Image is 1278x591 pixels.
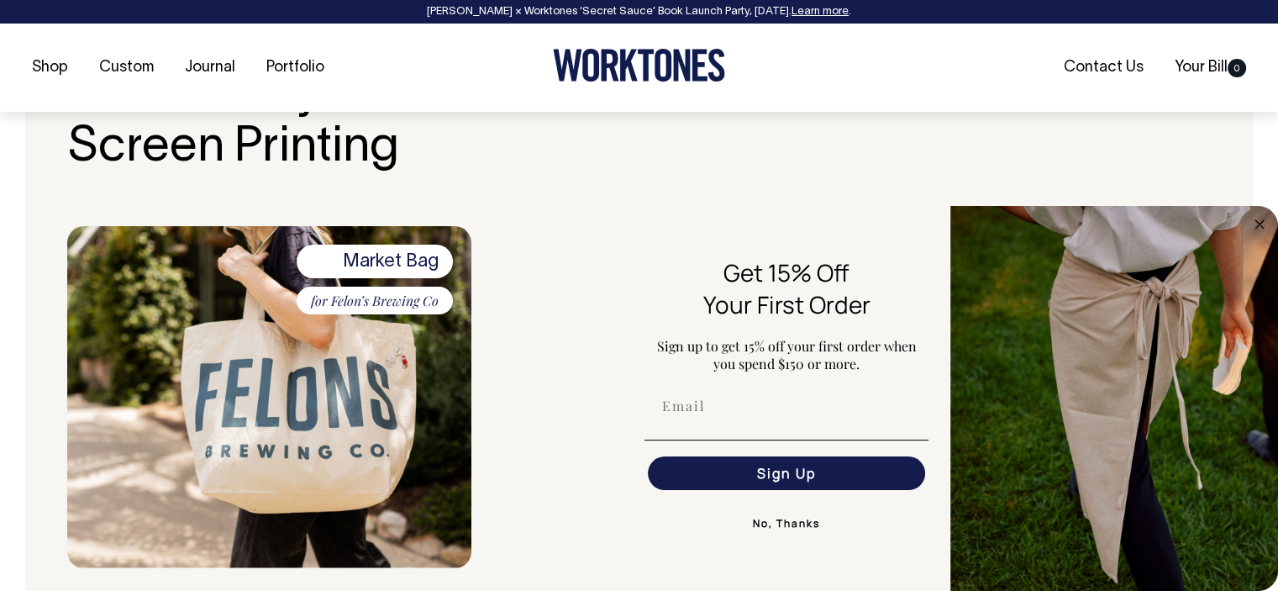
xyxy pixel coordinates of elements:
[648,389,925,423] input: Email
[1168,54,1253,82] a: Your Bill0
[644,507,928,541] button: No, Thanks
[1228,59,1246,77] span: 0
[1057,54,1150,82] a: Contact Us
[723,256,849,288] span: Get 15% Off
[950,206,1278,591] img: 5e34ad8f-4f05-4173-92a8-ea475ee49ac9.jpeg
[1249,214,1270,235] button: Close dialog
[17,6,1261,18] div: [PERSON_NAME] × Worktones ‘Secret Sauce’ Book Launch Party, [DATE]. .
[92,54,160,82] a: Custom
[260,54,331,82] a: Portfolio
[623,206,1278,591] div: FLYOUT Form
[792,7,849,17] a: Learn more
[648,456,925,490] button: Sign Up
[297,287,453,315] span: for Felon’s Brewing Co
[67,226,471,568] img: Bespoke
[25,54,75,82] a: Shop
[178,54,242,82] a: Journal
[657,337,917,372] span: Sign up to get 15% off your first order when you spend $150 or more.
[67,68,550,176] h2: Embroidery and Screen Printing
[297,245,453,278] span: Market Bag
[703,288,870,320] span: Your First Order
